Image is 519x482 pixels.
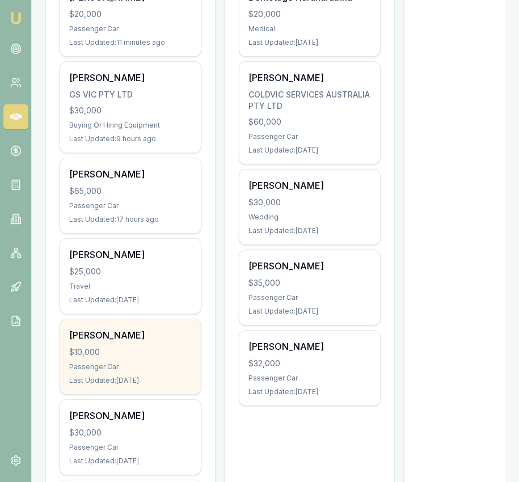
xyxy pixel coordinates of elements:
div: $30,000 [69,427,192,438]
div: Last Updated: 11 minutes ago [69,38,192,47]
div: [PERSON_NAME] [69,167,192,181]
div: $32,000 [248,358,371,369]
div: Last Updated: [DATE] [69,456,192,466]
div: Last Updated: [DATE] [248,387,371,396]
div: $30,000 [248,197,371,208]
div: COLDVIC SERVICES AUSTRALIA PTY LTD [248,89,371,112]
div: Passenger Car [69,443,192,452]
div: Wedding [248,213,371,222]
div: $65,000 [69,185,192,197]
div: Buying Or Hiring Equipment [69,121,192,130]
div: [PERSON_NAME] [69,328,192,342]
div: Passenger Car [69,201,192,210]
div: $25,000 [69,266,192,277]
div: Passenger Car [248,132,371,141]
div: $20,000 [69,9,192,20]
div: Last Updated: [DATE] [69,376,192,385]
div: Passenger Car [248,374,371,383]
div: $35,000 [248,277,371,289]
div: $10,000 [69,346,192,358]
div: [PERSON_NAME] [248,71,371,84]
div: Last Updated: 17 hours ago [69,215,192,224]
div: Last Updated: [DATE] [69,295,192,305]
div: Last Updated: [DATE] [248,307,371,316]
div: [PERSON_NAME] [69,409,192,422]
div: Last Updated: 9 hours ago [69,134,192,143]
div: [PERSON_NAME] [69,71,192,84]
div: $30,000 [69,105,192,116]
div: Medical [248,24,371,33]
div: [PERSON_NAME] [69,248,192,261]
div: $20,000 [248,9,371,20]
div: [PERSON_NAME] [248,340,371,353]
img: emu-icon-u.png [9,11,23,25]
div: [PERSON_NAME] [248,179,371,192]
div: GS VIC PTY LTD [69,89,192,100]
div: Last Updated: [DATE] [248,226,371,235]
div: Last Updated: [DATE] [248,146,371,155]
div: Travel [69,282,192,291]
div: Passenger Car [69,24,192,33]
div: $60,000 [248,116,371,128]
div: [PERSON_NAME] [248,259,371,273]
div: Passenger Car [69,362,192,371]
div: Last Updated: [DATE] [248,38,371,47]
div: Passenger Car [248,293,371,302]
